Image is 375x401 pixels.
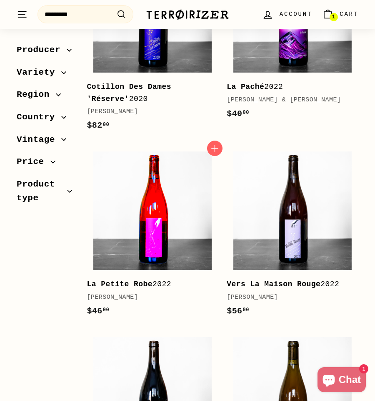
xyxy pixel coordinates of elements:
[87,121,109,130] span: $82
[17,132,61,146] span: Vintage
[317,2,363,27] a: Cart
[17,63,73,86] button: Variety
[227,83,264,91] b: La Paché
[315,367,368,394] inbox-online-store-chat: Shopify online store chat
[17,110,61,124] span: Country
[87,107,210,117] div: [PERSON_NAME]
[340,10,358,19] span: Cart
[17,108,73,131] button: Country
[227,306,249,316] span: $56
[103,307,109,313] sup: 00
[17,41,73,63] button: Producer
[87,81,210,105] div: 2020
[87,145,218,326] a: La Petite Robe2022[PERSON_NAME]
[227,293,350,303] div: [PERSON_NAME]
[87,306,109,316] span: $46
[243,110,249,116] sup: 00
[243,307,249,313] sup: 00
[17,153,73,175] button: Price
[17,175,73,212] button: Product type
[103,122,109,128] sup: 00
[17,88,56,102] span: Region
[17,177,67,205] span: Product type
[87,280,152,288] b: La Petite Robe
[87,293,210,303] div: [PERSON_NAME]
[227,95,350,105] div: [PERSON_NAME] & [PERSON_NAME]
[227,280,320,288] b: Vers La Maison Rouge
[87,83,171,103] b: Cotillon Des Dames 'Réserve'
[17,86,73,108] button: Region
[332,14,335,20] span: 1
[227,109,249,119] span: $40
[280,10,312,19] span: Account
[227,278,350,290] div: 2022
[17,155,50,169] span: Price
[17,43,67,57] span: Producer
[17,66,61,80] span: Variety
[17,130,73,153] button: Vintage
[257,2,317,27] a: Account
[87,278,210,290] div: 2022
[227,145,358,326] a: Vers La Maison Rouge2022[PERSON_NAME]
[227,81,350,93] div: 2022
